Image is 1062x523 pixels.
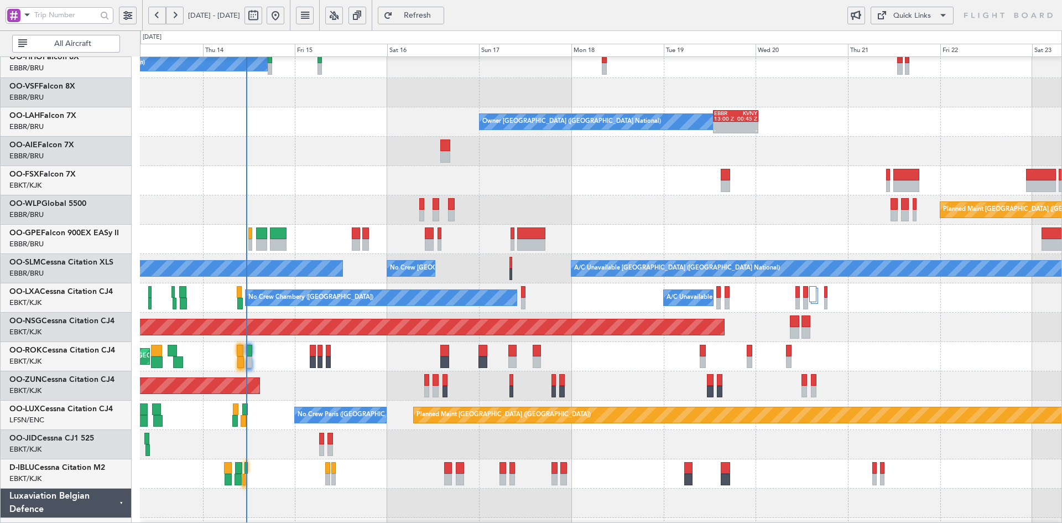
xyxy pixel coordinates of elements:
span: OO-HHO [9,53,43,61]
a: EBBR/BRU [9,268,44,278]
span: OO-ROK [9,346,42,354]
span: [DATE] - [DATE] [188,11,240,20]
a: OO-ROKCessna Citation CJ4 [9,346,115,354]
div: Thu 21 [848,44,940,57]
div: - [736,128,757,133]
a: OO-JIDCessna CJ1 525 [9,434,94,442]
div: Planned Maint [GEOGRAPHIC_DATA] ([GEOGRAPHIC_DATA]) [417,407,591,423]
span: OO-FSX [9,170,39,178]
div: No Crew Paris ([GEOGRAPHIC_DATA]) [298,407,407,423]
div: Fri 22 [940,44,1033,57]
span: OO-WLP [9,200,41,208]
div: A/C Unavailable [GEOGRAPHIC_DATA] ([GEOGRAPHIC_DATA] National) [574,260,780,277]
a: EBBR/BRU [9,151,44,161]
a: OO-WLPGlobal 5500 [9,200,86,208]
span: OO-LAH [9,112,40,120]
a: OO-NSGCessna Citation CJ4 [9,317,114,325]
a: OO-HHOFalcon 8X [9,53,79,61]
div: EBBR [714,111,736,116]
a: OO-SLMCessna Citation XLS [9,258,113,266]
a: LFSN/ENC [9,415,44,425]
a: EBKT/KJK [9,474,41,484]
span: OO-SLM [9,258,40,266]
div: No Crew [GEOGRAPHIC_DATA] ([GEOGRAPHIC_DATA] National) [390,260,575,277]
div: Thu 14 [203,44,295,57]
button: All Aircraft [12,35,120,53]
div: Tue 19 [664,44,756,57]
div: [DATE] [143,33,162,42]
a: OO-AIEFalcon 7X [9,141,74,149]
a: EBBR/BRU [9,122,44,132]
span: All Aircraft [29,40,116,48]
div: KVNY [736,111,757,116]
a: OO-GPEFalcon 900EX EASy II [9,229,119,237]
a: OO-LXACessna Citation CJ4 [9,288,113,296]
div: 00:45 Z [736,116,757,122]
div: A/C Unavailable [667,289,712,306]
a: EBBR/BRU [9,210,44,220]
button: Refresh [378,7,444,24]
a: EBBR/BRU [9,92,44,102]
span: D-IBLU [9,464,34,472]
a: OO-ZUNCessna Citation CJ4 [9,376,114,384]
a: EBBR/BRU [9,63,44,73]
div: Wed 13 [111,44,203,57]
span: OO-LXA [9,288,40,296]
a: D-IBLUCessna Citation M2 [9,464,105,472]
a: EBKT/KJK [9,356,41,366]
div: Owner [GEOGRAPHIC_DATA] ([GEOGRAPHIC_DATA] National) [482,113,661,130]
div: Fri 15 [295,44,387,57]
a: OO-FSXFalcon 7X [9,170,76,178]
div: 13:00 Z [714,116,736,122]
span: OO-NSG [9,317,41,325]
span: OO-VSF [9,82,39,90]
button: Quick Links [871,7,954,24]
div: Wed 20 [756,44,848,57]
span: OO-LUX [9,405,40,413]
div: Sun 17 [479,44,571,57]
span: OO-ZUN [9,376,41,384]
a: EBKT/KJK [9,444,41,454]
a: OO-LUXCessna Citation CJ4 [9,405,113,413]
span: OO-GPE [9,229,41,237]
a: OO-VSFFalcon 8X [9,82,75,90]
input: Trip Number [34,7,97,23]
div: Sat 16 [387,44,480,57]
div: Mon 18 [571,44,664,57]
div: Quick Links [893,11,931,22]
span: Refresh [395,12,440,19]
div: - [714,128,736,133]
span: OO-JID [9,434,37,442]
a: OO-LAHFalcon 7X [9,112,76,120]
div: No Crew Chambery ([GEOGRAPHIC_DATA]) [248,289,373,306]
a: EBKT/KJK [9,327,41,337]
a: EBKT/KJK [9,180,41,190]
a: EBKT/KJK [9,386,41,396]
a: EBKT/KJK [9,298,41,308]
span: OO-AIE [9,141,38,149]
a: EBBR/BRU [9,239,44,249]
